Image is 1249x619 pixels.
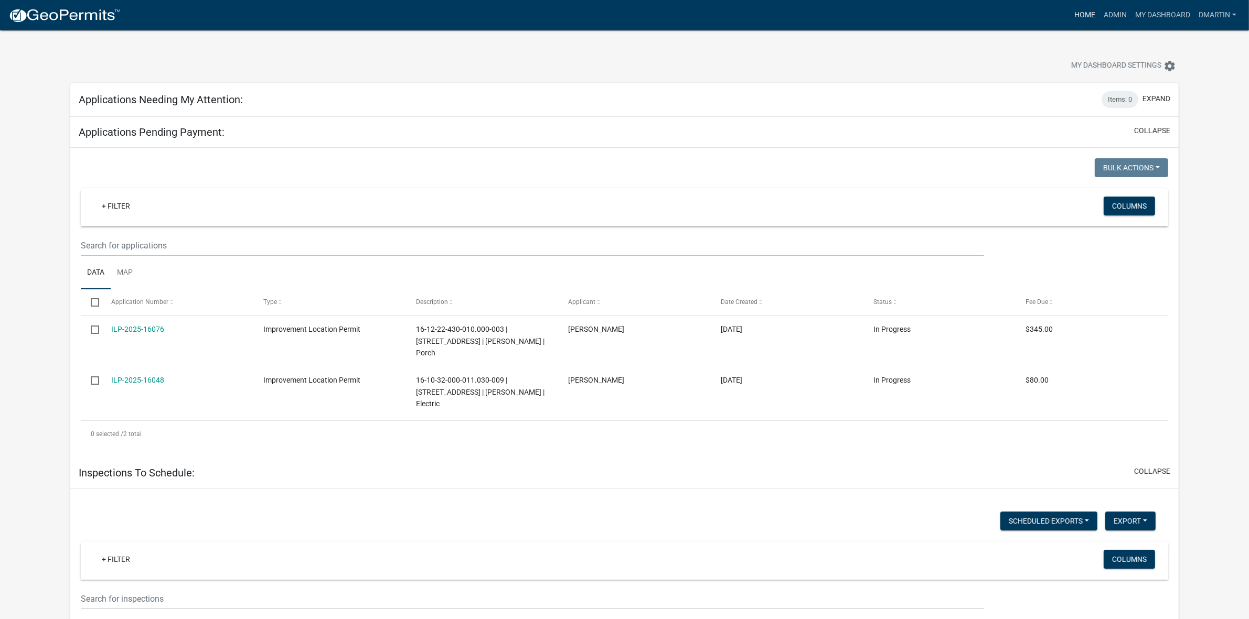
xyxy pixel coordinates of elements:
[81,235,984,256] input: Search for applications
[1016,289,1168,314] datatable-header-cell: Fee Due
[79,93,243,106] h5: Applications Needing My Attention:
[263,325,360,333] span: Improvement Location Permit
[253,289,406,314] datatable-header-cell: Type
[569,376,625,384] span: Blake
[1000,512,1097,530] button: Scheduled Exports
[70,148,1179,458] div: collapse
[1104,550,1155,569] button: Columns
[93,197,138,215] a: + Filter
[111,298,168,306] span: Application Number
[1026,325,1053,333] span: $345.00
[1099,5,1131,25] a: Admin
[263,298,277,306] span: Type
[1104,197,1155,215] button: Columns
[721,325,742,333] span: 03/24/2025
[111,376,164,384] a: ILP-2025-16048
[1131,5,1194,25] a: My Dashboard
[416,325,545,357] span: 16-12-22-430-010.000-003 | 7304 W CO RD 300 S | Courtland Robertson | Porch
[873,376,911,384] span: In Progress
[863,289,1016,314] datatable-header-cell: Status
[873,325,911,333] span: In Progress
[1105,512,1156,530] button: Export
[1070,5,1099,25] a: Home
[79,466,195,479] h5: Inspections To Schedule:
[569,325,625,333] span: Courtland Robertson
[81,289,101,314] datatable-header-cell: Select
[721,376,742,384] span: 02/12/2025
[1071,60,1161,72] span: My Dashboard Settings
[721,298,757,306] span: Date Created
[1095,158,1168,177] button: Bulk Actions
[416,376,545,408] span: 16-10-32-000-011.030-009 | 2316 E CO RD 500 S | Blake Butz | Electric
[711,289,863,314] datatable-header-cell: Date Created
[873,298,892,306] span: Status
[111,325,164,333] a: ILP-2025-16076
[81,588,984,610] input: Search for inspections
[1143,93,1170,104] button: expand
[81,421,1168,447] div: 2 total
[1163,60,1176,72] i: settings
[569,298,596,306] span: Applicant
[406,289,559,314] datatable-header-cell: Description
[1194,5,1241,25] a: dmartin
[91,430,123,438] span: 0 selected /
[263,376,360,384] span: Improvement Location Permit
[558,289,711,314] datatable-header-cell: Applicant
[1134,466,1170,477] button: collapse
[1063,56,1184,76] button: My Dashboard Settingssettings
[79,126,225,138] h5: Applications Pending Payment:
[1134,125,1170,136] button: collapse
[1102,91,1138,108] div: Items: 0
[101,289,253,314] datatable-header-cell: Application Number
[1026,376,1049,384] span: $80.00
[93,550,138,569] a: + Filter
[416,298,448,306] span: Description
[1026,298,1049,306] span: Fee Due
[81,256,111,290] a: Data
[111,256,139,290] a: Map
